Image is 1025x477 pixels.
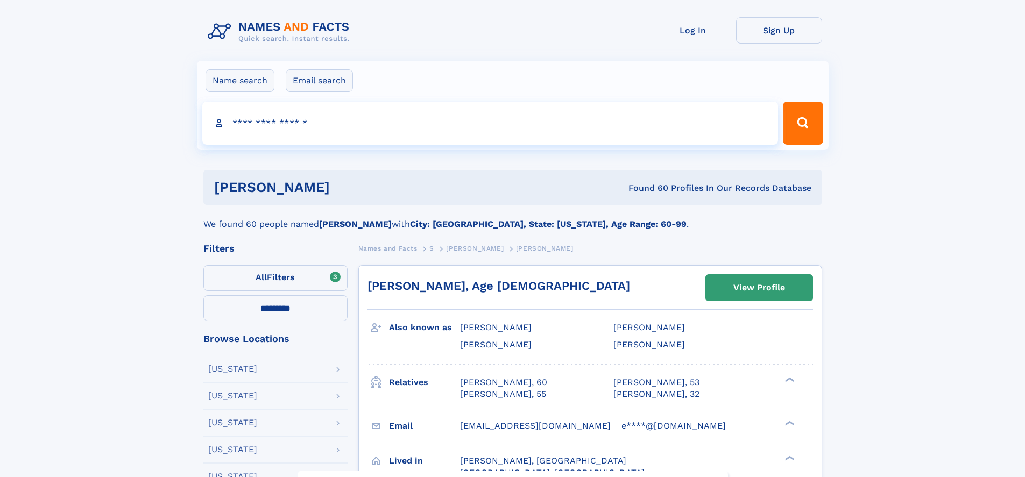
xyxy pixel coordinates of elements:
[613,339,685,350] span: [PERSON_NAME]
[410,219,687,229] b: City: [GEOGRAPHIC_DATA], State: [US_STATE], Age Range: 60-99
[782,454,795,461] div: ❯
[256,272,267,282] span: All
[516,245,574,252] span: [PERSON_NAME]
[706,275,812,301] a: View Profile
[782,376,795,383] div: ❯
[613,322,685,332] span: [PERSON_NAME]
[389,373,460,391] h3: Relatives
[446,241,504,255] a: [PERSON_NAME]
[613,376,699,388] a: [PERSON_NAME], 53
[650,17,736,44] a: Log In
[358,241,418,255] a: Names and Facts
[208,445,257,454] div: [US_STATE]
[429,245,434,252] span: S
[736,17,822,44] a: Sign Up
[460,322,532,332] span: [PERSON_NAME]
[389,318,460,337] h3: Also known as
[319,219,392,229] b: [PERSON_NAME]
[206,69,274,92] label: Name search
[286,69,353,92] label: Email search
[733,275,785,300] div: View Profile
[203,244,348,253] div: Filters
[214,181,479,194] h1: [PERSON_NAME]
[460,421,611,431] span: [EMAIL_ADDRESS][DOMAIN_NAME]
[782,419,795,426] div: ❯
[203,265,348,291] label: Filters
[389,417,460,435] h3: Email
[208,365,257,373] div: [US_STATE]
[367,279,630,293] a: [PERSON_NAME], Age [DEMOGRAPHIC_DATA]
[460,455,626,466] span: [PERSON_NAME], [GEOGRAPHIC_DATA]
[613,388,699,400] a: [PERSON_NAME], 32
[202,102,779,145] input: search input
[203,334,348,344] div: Browse Locations
[429,241,434,255] a: S
[389,452,460,470] h3: Lived in
[208,391,257,400] div: [US_STATE]
[460,339,532,350] span: [PERSON_NAME]
[460,376,547,388] a: [PERSON_NAME], 60
[203,205,822,231] div: We found 60 people named with .
[208,418,257,427] div: [US_STATE]
[783,102,823,145] button: Search Button
[446,245,504,252] span: [PERSON_NAME]
[203,17,358,46] img: Logo Names and Facts
[479,182,811,194] div: Found 60 Profiles In Our Records Database
[460,388,546,400] a: [PERSON_NAME], 55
